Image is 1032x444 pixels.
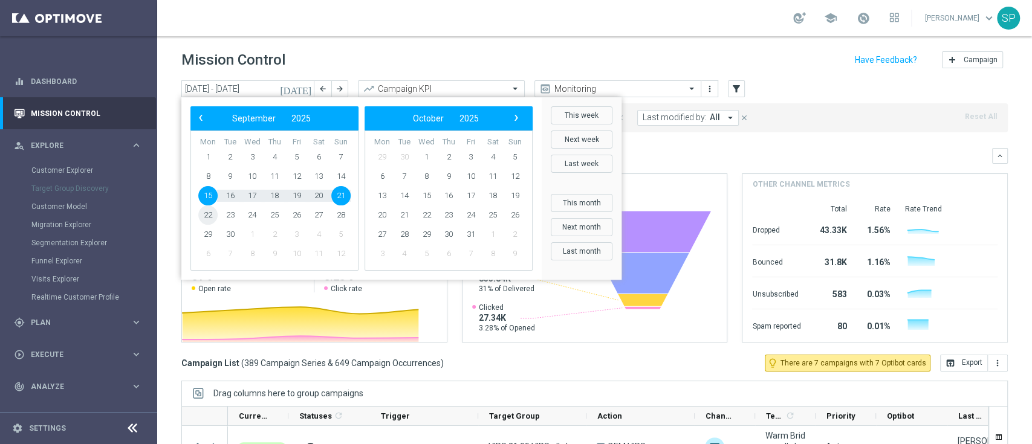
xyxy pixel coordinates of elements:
[14,317,131,328] div: Plan
[728,80,745,97] button: filter_alt
[332,409,343,422] span: Calculate column
[265,225,284,244] span: 2
[479,312,535,323] span: 27.34K
[924,9,997,27] a: [PERSON_NAME]keyboard_arrow_down
[198,186,218,205] span: 15
[198,225,218,244] span: 29
[198,167,218,186] span: 8
[940,358,1008,367] multiple-options-button: Export to CSV
[193,110,209,126] span: ‹
[31,288,156,306] div: Realtime Customer Profile
[14,76,25,87] i: equalizer
[551,130,612,149] button: Next week
[221,186,240,205] span: 16
[241,358,244,368] span: (
[285,137,308,147] th: weekday
[31,383,131,390] span: Analyze
[368,111,524,126] bs-datepicker-navigation-view: ​ ​ ​
[417,147,436,167] span: 1
[704,82,716,96] button: more_vert
[372,205,392,225] span: 20
[767,358,778,368] i: lightbulb_outline
[31,234,156,252] div: Segmentation Explorer
[395,244,414,263] span: 4
[331,284,362,294] span: Click rate
[439,205,458,225] span: 23
[13,109,143,118] button: Mission Control
[597,411,622,420] span: Action
[417,244,436,263] span: 5
[710,112,720,123] span: All
[242,225,262,244] span: 1
[508,111,524,126] button: ›
[705,84,715,94] i: more_vert
[131,349,142,360] i: keyboard_arrow_right
[12,423,23,434] i: settings
[815,251,846,271] div: 31.8K
[996,152,1004,160] i: keyboard_arrow_down
[372,167,392,186] span: 6
[784,409,795,422] span: Calculate column
[14,140,131,151] div: Explore
[31,256,126,266] a: Funnel Explorer
[131,140,142,151] i: keyboard_arrow_right
[752,315,800,335] div: Spam reported
[221,205,240,225] span: 23
[982,11,996,25] span: keyboard_arrow_down
[309,167,328,186] span: 13
[14,97,142,129] div: Mission Control
[417,205,436,225] span: 22
[287,205,307,225] span: 26
[13,350,143,359] button: play_circle_outline Execute keyboard_arrow_right
[483,186,502,205] span: 18
[551,218,612,236] button: Next month
[329,137,352,147] th: weekday
[331,80,348,97] button: arrow_forward
[309,147,328,167] span: 6
[904,204,998,214] div: Rate Trend
[14,65,142,97] div: Dashboard
[331,147,351,167] span: 7
[637,110,739,126] button: Last modified by: All arrow_drop_down
[181,51,285,69] h1: Mission Control
[31,319,131,326] span: Plan
[815,219,846,239] div: 43.33K
[193,111,349,126] bs-datepicker-navigation-view: ​ ​ ​
[372,225,392,244] span: 27
[508,110,524,126] span: ›
[278,80,314,98] button: [DATE]
[417,167,436,186] span: 8
[14,381,131,392] div: Analyze
[855,56,917,64] input: Have Feedback?
[13,77,143,86] div: equalizer Dashboard
[731,83,742,94] i: filter_alt
[395,205,414,225] span: 21
[181,97,621,280] bs-daterangepicker-container: calendar
[372,244,392,263] span: 3
[643,112,707,123] span: Last modified by:
[861,204,890,214] div: Rate
[706,411,735,420] span: Channel
[988,355,1008,372] button: more_vert
[395,167,414,186] span: 7
[287,244,307,263] span: 10
[439,186,458,205] span: 16
[131,381,142,392] i: keyboard_arrow_right
[309,225,328,244] span: 4
[331,244,351,263] span: 12
[242,205,262,225] span: 24
[331,186,351,205] span: 21
[242,147,262,167] span: 3
[861,251,890,271] div: 1.16%
[31,202,126,211] a: Customer Model
[861,219,890,239] div: 1.56%
[232,114,276,123] span: September
[131,317,142,328] i: keyboard_arrow_right
[14,140,25,151] i: person_search
[265,244,284,263] span: 9
[314,80,331,97] button: arrow_back
[461,205,481,225] span: 24
[942,51,1003,68] button: add Campaign
[198,244,218,263] span: 6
